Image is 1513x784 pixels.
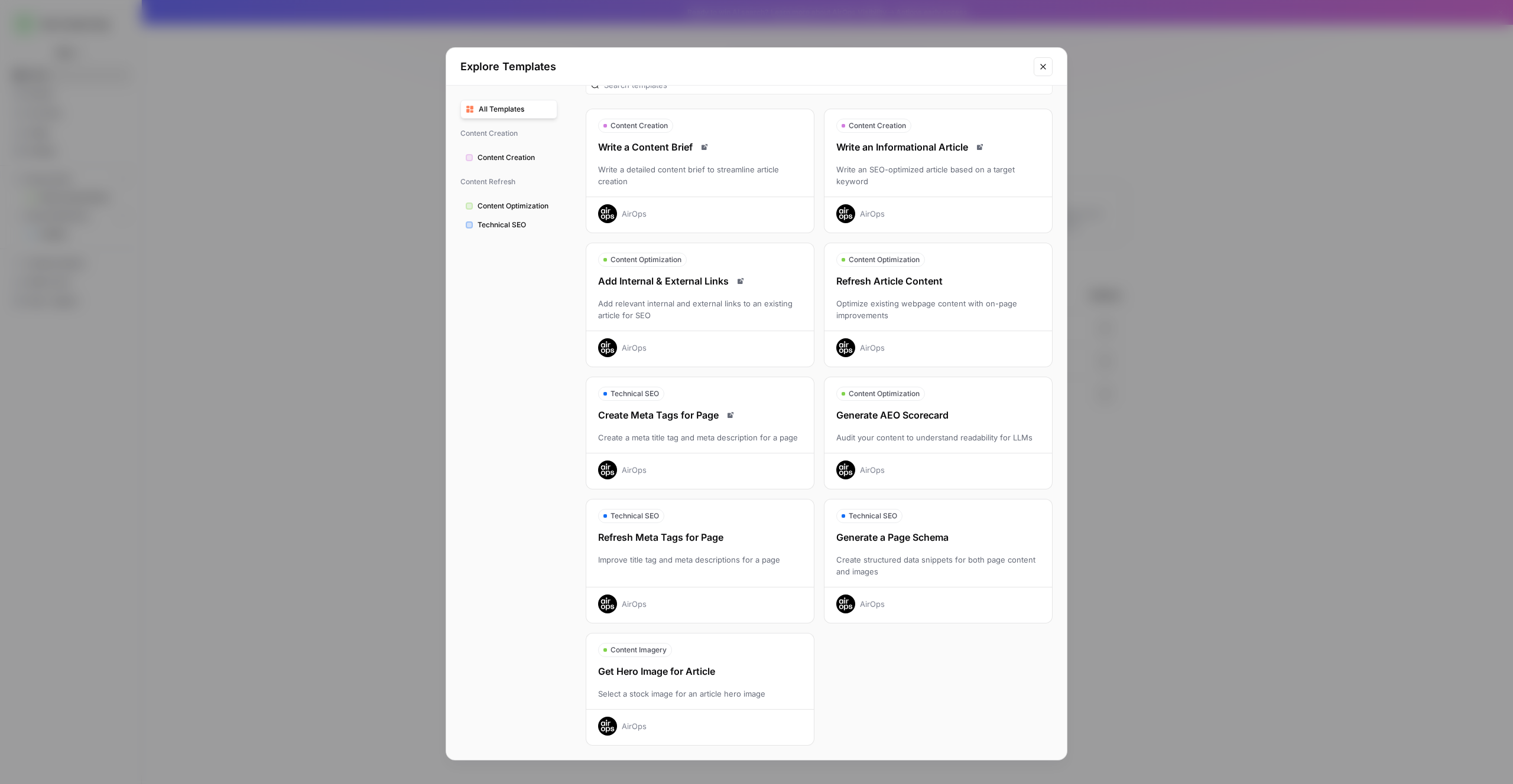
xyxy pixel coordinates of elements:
div: Select a stock image for an article hero image [586,688,814,700]
div: Add relevant internal and external links to an existing article for SEO [586,298,814,321]
button: Technical SEORefresh Meta Tags for PageImprove title tag and meta descriptions for a pageAirOps [586,499,814,623]
button: Content CreationWrite an Informational ArticleRead docsWrite an SEO-optimized article based on a ... [824,109,1053,233]
span: Content Optimization [849,388,920,399]
span: All Templates [479,104,552,115]
div: Create Meta Tags for Page [586,408,814,422]
a: Read docs [973,140,987,154]
h2: Explore Templates [460,58,1027,75]
div: AirOps [860,598,885,610]
div: Get Hero Image for Article [586,664,814,678]
button: Content OptimizationRefresh Article ContentOptimize existing webpage content with on-page improve... [824,243,1053,367]
div: Optimize existing webpage content with on-page improvements [824,298,1052,321]
span: Content Optimization [478,201,552,211]
button: Content Optimization [460,197,557,215]
div: Write an SEO-optimized article based on a target keyword [824,164,1052,187]
span: Content Optimization [849,254,920,265]
div: Generate a Page Schema [824,530,1052,544]
button: Content Creation [460,148,557,167]
span: Content Refresh [460,172,557,192]
a: Read docs [733,274,748,288]
div: AirOps [622,598,647,610]
div: AirOps [622,720,647,732]
a: Read docs [697,140,712,154]
span: Content Optimization [611,254,681,265]
button: Content OptimizationGenerate AEO ScorecardAudit your content to understand readability for LLMsAi... [824,377,1053,489]
div: Create structured data snippets for both page content and images [824,554,1052,577]
button: All Templates [460,100,557,119]
span: Technical SEO [611,388,659,399]
div: Generate AEO Scorecard [824,408,1052,422]
span: Content Creation [460,123,557,143]
button: Technical SEOCreate Meta Tags for PageRead docsCreate a meta title tag and meta description for a... [586,377,814,489]
button: Content ImageryGet Hero Image for ArticleSelect a stock image for an article hero imageAirOps [586,633,814,746]
button: Close modal [1034,57,1053,76]
div: Create a meta title tag and meta description for a page [586,432,814,443]
div: AirOps [622,464,647,476]
span: Content Imagery [611,645,667,655]
button: Content CreationWrite a Content BriefRead docsWrite a detailed content brief to streamline articl... [586,109,814,233]
div: AirOps [860,208,885,220]
div: AirOps [622,342,647,354]
div: Refresh Article Content [824,274,1052,288]
span: Technical SEO [849,511,897,521]
div: Refresh Meta Tags for Page [586,530,814,544]
span: Technical SEO [611,511,659,521]
div: Write a detailed content brief to streamline article creation [586,164,814,187]
div: Write an Informational Article [824,140,1052,154]
span: Content Creation [849,120,906,131]
button: Content OptimizationAdd Internal & External LinksRead docsAdd relevant internal and external link... [586,243,814,367]
div: AirOps [860,342,885,354]
span: Content Creation [478,152,552,163]
div: AirOps [860,464,885,476]
a: Read docs [723,408,738,422]
div: Improve title tag and meta descriptions for a page [586,554,814,577]
button: Technical SEO [460,215,557,234]
span: Content Creation [611,120,668,131]
div: AirOps [622,208,647,220]
span: Technical SEO [478,220,552,230]
div: Audit your content to understand readability for LLMs [824,432,1052,443]
div: Write a Content Brief [586,140,814,154]
button: Technical SEOGenerate a Page SchemaCreate structured data snippets for both page content and imag... [824,499,1053,623]
div: Add Internal & External Links [586,274,814,288]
